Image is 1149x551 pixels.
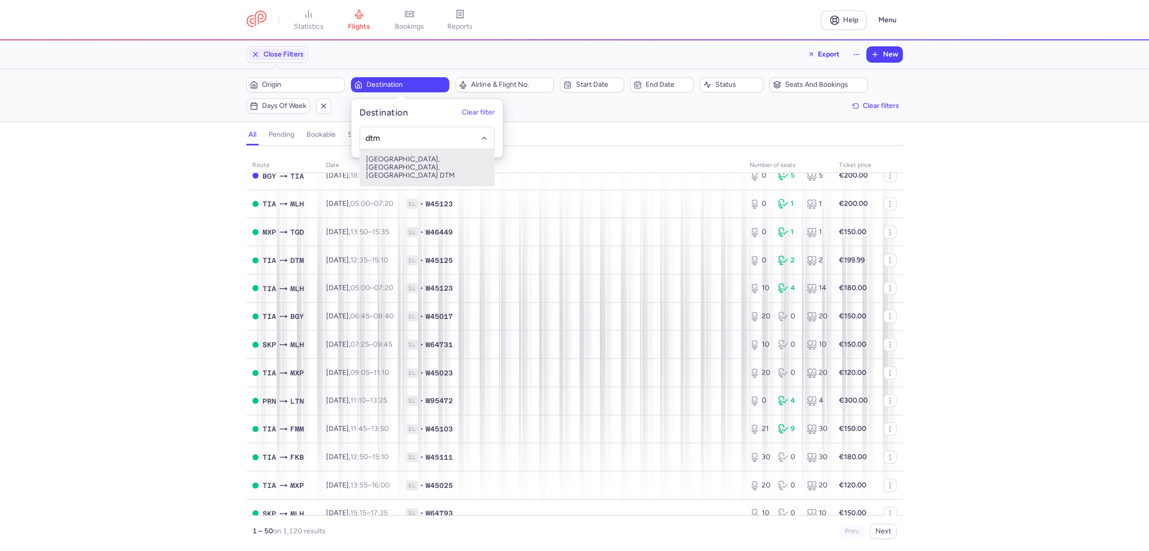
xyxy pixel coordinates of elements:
button: Destination [351,77,449,92]
span: Seats and bookings [785,81,864,89]
span: Rinas Mother Teresa, Tirana, Albania [263,423,276,434]
span: [DATE], [326,199,393,208]
time: 13:55 [350,481,368,489]
span: W45017 [426,311,453,321]
time: 16:00 [372,481,390,489]
span: [DATE], [326,453,389,461]
th: route [246,158,320,173]
strong: €300.00 [839,396,868,405]
a: Help [821,11,866,30]
span: [DATE], [326,228,389,236]
span: [DATE], [326,481,390,489]
strong: €180.00 [839,453,867,461]
button: Clear filter [462,108,495,117]
div: 20 [807,480,827,490]
a: statistics [283,9,334,31]
span: Karlsruhe/Baden-Baden, Karlsruhe, Germany [290,452,304,463]
span: on 1,120 results [273,527,326,535]
div: 30 [807,452,827,462]
h4: pending [269,130,294,139]
span: Days of week [262,102,306,110]
span: Milano Malpensa, Milano, Italy [290,367,304,378]
button: Origin [246,77,345,92]
a: flights [334,9,384,31]
button: New [867,47,902,62]
span: 1L [406,368,418,378]
th: Flight number [400,158,744,173]
div: 0 [750,199,770,209]
div: 20 [750,480,770,490]
div: 0 [750,396,770,406]
span: Export [818,50,840,58]
span: [DATE], [326,256,388,264]
div: 4 [778,283,798,293]
button: Airline & Flight No. [455,77,554,92]
span: Rinas Mother Teresa, Tirana, Albania [290,171,304,182]
button: End date [630,77,694,92]
button: Clear filters [849,98,903,114]
span: bookings [395,22,424,31]
span: • [420,452,424,462]
span: [DATE], [326,284,393,292]
span: – [350,396,387,405]
span: – [350,481,390,489]
button: Menu [872,11,903,30]
span: [DATE], [326,312,394,320]
span: Memmingen-Allgäu, Memmingen, Germany [290,423,304,434]
span: Start date [576,81,620,89]
span: statistics [294,22,324,31]
span: Rinas Mother Teresa, Tirana, Albania [263,452,276,463]
span: • [420,424,424,434]
time: 13:50 [350,228,368,236]
span: – [350,509,388,517]
div: 20 [750,368,770,378]
span: Euroairport France, Bâle, Switzerland [290,508,304,519]
div: 5 [778,171,798,181]
span: MLH [290,198,304,209]
span: Rinas Mother Teresa, Tirana, Albania [263,198,276,209]
strong: €150.00 [839,424,866,433]
span: – [350,256,388,264]
span: SKP [263,339,276,350]
strong: €150.00 [839,228,866,236]
span: – [350,171,391,180]
div: 1 [807,227,827,237]
span: • [420,255,424,265]
div: 5 [807,171,827,181]
time: 15:35 [372,228,389,236]
span: – [350,368,389,377]
span: – [350,453,389,461]
time: 11:45 [350,424,367,433]
button: Seats and bookings [769,77,868,92]
div: 0 [778,311,798,321]
div: 0 [750,171,770,181]
span: – [350,284,393,292]
span: – [350,228,389,236]
span: [DATE], [326,424,389,433]
span: • [420,227,424,237]
span: 1L [406,283,418,293]
span: • [420,340,424,350]
time: 05:00 [350,199,370,208]
span: Milano Malpensa, Milano, Italy [263,227,276,238]
span: • [420,368,424,378]
span: W46449 [426,227,453,237]
span: Origin [262,81,341,89]
span: – [350,340,392,349]
strong: €200.00 [839,199,868,208]
div: 21 [750,424,770,434]
span: Destination [367,81,446,89]
span: • [420,311,424,321]
time: 09:45 [373,340,392,349]
strong: €120.00 [839,368,866,377]
span: Luton Airport, London, United Kingdom [290,396,304,407]
h5: Destination [359,107,408,119]
span: • [420,396,424,406]
span: 1L [406,311,418,321]
span: – [350,424,389,433]
span: W45023 [426,368,453,378]
div: 1 [778,227,798,237]
span: • [420,508,424,518]
span: Clear filters [863,102,899,109]
th: date [320,158,400,173]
